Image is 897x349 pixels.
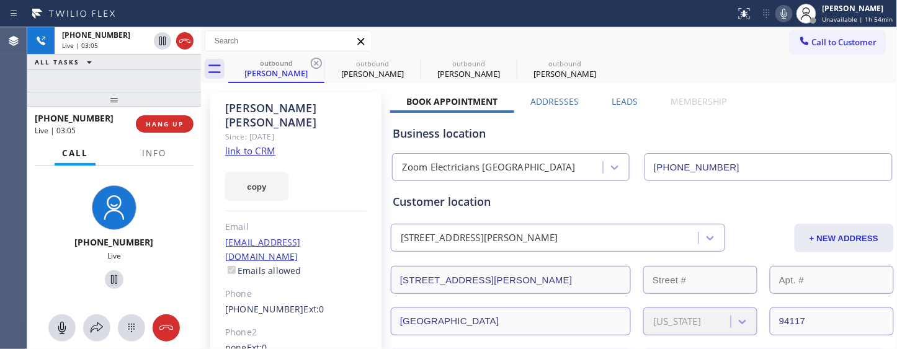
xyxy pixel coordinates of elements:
div: Customer location [393,193,892,210]
label: Leads [612,95,638,107]
button: Hang up [176,32,194,50]
button: Info [135,141,174,166]
div: Phone2 [225,325,367,340]
span: HANG UP [146,120,184,128]
label: Book Appointment [406,95,498,107]
div: Business location [393,125,892,142]
input: Phone Number [645,153,892,181]
button: copy [225,172,288,201]
div: [PERSON_NAME] [326,68,419,79]
div: Dauwen Bailey [230,55,323,82]
div: Nabeel Halaby [422,55,515,83]
div: [PERSON_NAME] [230,68,323,79]
div: [PERSON_NAME] [518,68,612,79]
div: Since: [DATE] [225,130,367,144]
input: ZIP [770,307,894,335]
div: [PERSON_NAME] [823,3,893,14]
a: link to CRM [225,144,275,157]
a: [PHONE_NUMBER] [225,303,304,315]
input: Address [391,266,631,294]
label: Membership [671,95,726,107]
button: Call [55,141,96,166]
span: [PHONE_NUMBER] [62,30,130,40]
button: + NEW ADDRESS [795,224,894,252]
span: Live | 03:05 [35,125,76,136]
input: Apt. # [770,266,894,294]
div: Nabeel Halaby [518,55,612,83]
button: Mute [48,314,76,342]
div: outbound [230,58,323,68]
button: Call to Customer [790,30,885,54]
button: Hold Customer [154,32,171,50]
span: ALL TASKS [35,58,79,66]
div: Phone [225,287,367,301]
div: [PERSON_NAME] [422,68,515,79]
span: Live | 03:05 [62,41,98,50]
div: [STREET_ADDRESS][PERSON_NAME] [401,231,558,245]
span: [PHONE_NUMBER] [75,236,154,248]
span: Call to Customer [812,37,877,48]
div: Email [225,220,367,234]
div: outbound [326,59,419,68]
div: outbound [518,59,612,68]
button: ALL TASKS [27,55,104,69]
input: Street # [643,266,757,294]
span: Call [62,148,88,159]
input: City [391,307,631,335]
div: [PERSON_NAME] [PERSON_NAME] [225,101,367,130]
div: Zoom Electricians [GEOGRAPHIC_DATA] [402,161,576,175]
button: Open dialpad [118,314,145,342]
div: outbound [422,59,515,68]
label: Addresses [530,95,579,107]
span: Ext: 0 [304,303,324,315]
span: [PHONE_NUMBER] [35,112,114,124]
label: Emails allowed [225,265,301,276]
span: Live [107,250,121,261]
input: Emails allowed [228,266,236,274]
a: [EMAIL_ADDRESS][DOMAIN_NAME] [225,236,301,262]
button: Hang up [153,314,180,342]
span: Unavailable | 1h 54min [823,15,893,24]
button: Mute [775,5,793,22]
button: Open directory [83,314,110,342]
input: Search [205,31,372,51]
button: Hold Customer [105,270,123,289]
span: Info [142,148,166,159]
div: Dauwen Bailey [326,55,419,83]
button: HANG UP [136,115,194,133]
